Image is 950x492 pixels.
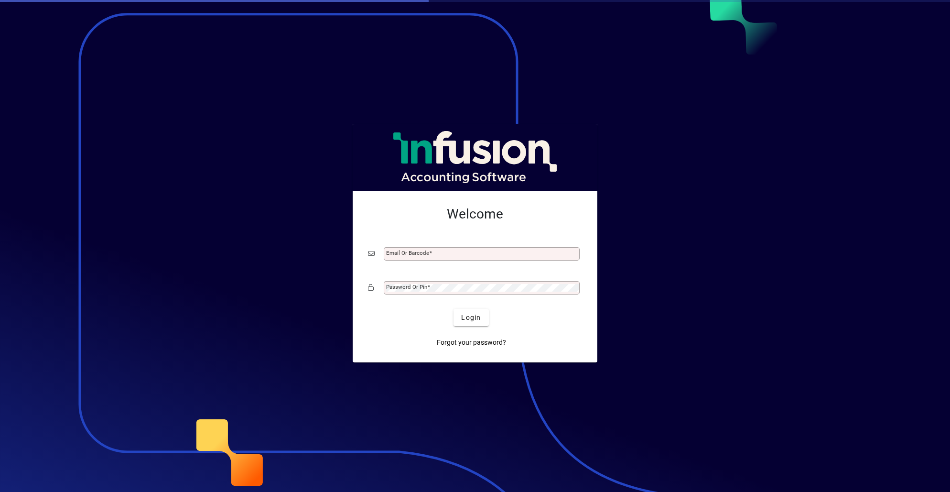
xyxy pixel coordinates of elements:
[461,313,481,323] span: Login
[386,250,429,256] mat-label: Email or Barcode
[453,309,488,326] button: Login
[386,284,427,290] mat-label: Password or Pin
[433,334,510,351] a: Forgot your password?
[368,206,582,222] h2: Welcome
[437,338,506,348] span: Forgot your password?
